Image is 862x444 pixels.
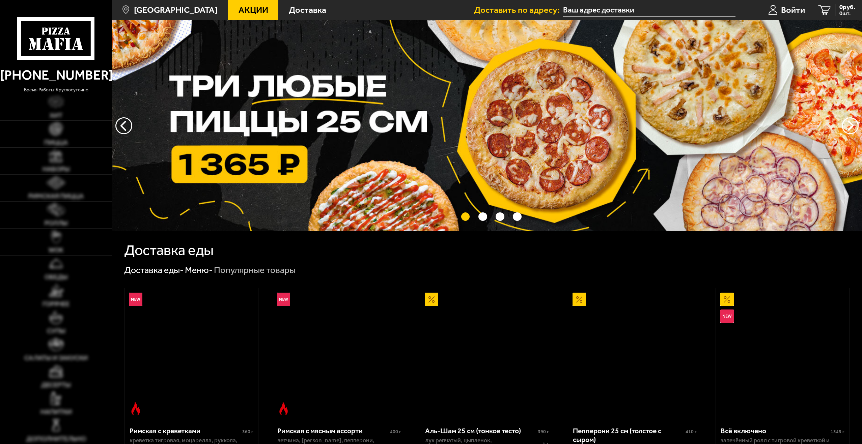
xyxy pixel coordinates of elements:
[842,117,859,134] button: предыдущий
[115,117,132,134] button: следующий
[716,288,850,420] a: АкционныйНовинкаВсё включено
[49,247,63,254] span: WOK
[242,429,253,435] span: 360 г
[40,409,72,415] span: Напитки
[425,293,438,306] img: Акционный
[45,220,68,227] span: Роллы
[124,265,184,275] a: Доставка еды-
[568,288,702,420] a: АкционныйПепперони 25 см (толстое с сыром)
[28,193,84,200] span: Римская пицца
[214,264,296,276] div: Популярные товары
[390,429,401,435] span: 400 г
[43,166,70,173] span: Наборы
[538,429,549,435] span: 390 г
[686,429,697,435] span: 410 г
[573,426,684,444] div: Пепперони 25 см (толстое с сыром)
[26,436,86,442] span: Дополнительно
[839,11,855,16] span: 0 шт.
[43,301,69,307] span: Горячее
[563,4,735,17] span: Гражданский проспект, 108к1
[239,6,268,14] span: Акции
[461,212,470,221] button: точки переключения
[41,382,71,388] span: Десерты
[720,293,734,306] img: Акционный
[496,212,504,221] button: точки переключения
[44,139,68,146] span: Пицца
[24,355,88,361] span: Салаты и закуски
[277,426,388,435] div: Римская с мясным ассорти
[134,6,218,14] span: [GEOGRAPHIC_DATA]
[420,288,554,420] a: АкционныйАль-Шам 25 см (тонкое тесто)
[831,429,844,435] span: 1345 г
[50,112,62,119] span: Хит
[277,402,290,415] img: Острое блюдо
[272,288,406,420] a: НовинкаОстрое блюдоРимская с мясным ассорти
[474,6,563,14] span: Доставить по адресу:
[573,293,586,306] img: Акционный
[185,265,213,275] a: Меню-
[45,274,68,280] span: Обеды
[721,426,829,435] div: Всё включено
[289,6,326,14] span: Доставка
[478,212,487,221] button: точки переключения
[563,4,735,17] input: Ваш адрес доставки
[130,426,241,435] div: Римская с креветками
[425,426,536,435] div: Аль-Шам 25 см (тонкое тесто)
[513,212,522,221] button: точки переключения
[124,288,258,420] a: НовинкаОстрое блюдоРимская с креветками
[839,4,855,10] span: 0 руб.
[277,293,290,306] img: Новинка
[720,309,734,323] img: Новинка
[129,293,142,306] img: Новинка
[129,402,142,415] img: Острое блюдо
[781,6,805,14] span: Войти
[124,243,214,258] h1: Доставка еды
[47,328,65,334] span: Супы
